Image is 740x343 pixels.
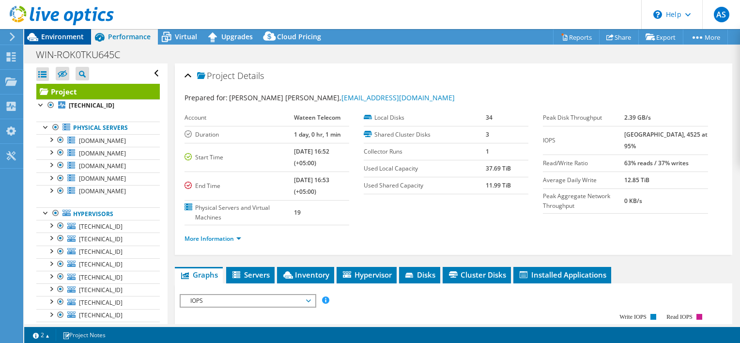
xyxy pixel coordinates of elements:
[36,185,160,198] a: [DOMAIN_NAME]
[185,234,241,243] a: More Information
[543,191,624,211] label: Peak Aggregate Network Throughput
[36,159,160,172] a: [DOMAIN_NAME]
[543,175,624,185] label: Average Daily Write
[26,329,56,341] a: 2
[79,324,123,332] span: [TECHNICAL_ID]
[553,30,600,45] a: Reports
[486,113,493,122] b: 34
[41,32,84,41] span: Environment
[486,181,511,189] b: 11.99 TiB
[185,93,228,102] label: Prepared for:
[36,207,160,220] a: Hypervisors
[364,130,486,140] label: Shared Cluster Disks
[197,71,235,81] span: Project
[36,283,160,296] a: [TECHNICAL_ID]
[79,248,123,256] span: [TECHNICAL_ID]
[175,32,197,41] span: Virtual
[653,10,662,19] svg: \n
[599,30,639,45] a: Share
[79,260,123,268] span: [TECHNICAL_ID]
[79,311,123,319] span: [TECHNICAL_ID]
[36,322,160,334] a: [TECHNICAL_ID]
[237,70,264,81] span: Details
[79,273,123,281] span: [TECHNICAL_ID]
[36,220,160,233] a: [TECHNICAL_ID]
[36,147,160,159] a: [DOMAIN_NAME]
[185,181,294,191] label: End Time
[624,159,689,167] b: 63% reads / 37% writes
[294,147,329,167] b: [DATE] 16:52 (+05:00)
[79,187,126,195] span: [DOMAIN_NAME]
[221,32,253,41] span: Upgrades
[714,7,729,22] span: AS
[619,313,647,320] text: Write IOPS
[624,176,649,184] b: 12.85 TiB
[624,130,708,150] b: [GEOGRAPHIC_DATA], 4525 at 95%
[404,270,435,280] span: Disks
[36,99,160,112] a: [TECHNICAL_ID]
[543,136,624,145] label: IOPS
[341,93,455,102] a: [EMAIL_ADDRESS][DOMAIN_NAME]
[229,93,455,102] span: [PERSON_NAME] [PERSON_NAME],
[486,147,489,156] b: 1
[36,122,160,134] a: Physical Servers
[79,149,126,157] span: [DOMAIN_NAME]
[486,130,489,139] b: 3
[277,32,321,41] span: Cloud Pricing
[683,30,728,45] a: More
[36,172,160,185] a: [DOMAIN_NAME]
[79,137,126,145] span: [DOMAIN_NAME]
[231,270,270,280] span: Servers
[543,113,624,123] label: Peak Disk Throughput
[31,49,135,60] h1: WIN-ROK0TKU645C
[79,235,123,243] span: [TECHNICAL_ID]
[36,134,160,147] a: [DOMAIN_NAME]
[624,197,642,205] b: 0 KB/s
[36,258,160,271] a: [TECHNICAL_ID]
[180,270,218,280] span: Graphs
[79,162,126,170] span: [DOMAIN_NAME]
[341,270,392,280] span: Hypervisor
[543,158,624,168] label: Read/Write Ratio
[79,174,126,183] span: [DOMAIN_NAME]
[79,286,123,294] span: [TECHNICAL_ID]
[185,113,294,123] label: Account
[364,181,486,190] label: Used Shared Capacity
[294,176,329,196] b: [DATE] 16:53 (+05:00)
[79,222,123,231] span: [TECHNICAL_ID]
[185,203,294,222] label: Physical Servers and Virtual Machines
[282,270,329,280] span: Inventory
[624,113,651,122] b: 2.39 GB/s
[108,32,151,41] span: Performance
[56,329,112,341] a: Project Notes
[36,271,160,283] a: [TECHNICAL_ID]
[638,30,683,45] a: Export
[36,84,160,99] a: Project
[364,113,486,123] label: Local Disks
[69,101,114,109] b: [TECHNICAL_ID]
[185,153,294,162] label: Start Time
[486,164,511,172] b: 37.69 TiB
[364,147,486,156] label: Collector Runs
[36,296,160,309] a: [TECHNICAL_ID]
[185,130,294,140] label: Duration
[294,130,341,139] b: 1 day, 0 hr, 1 min
[447,270,506,280] span: Cluster Disks
[79,298,123,307] span: [TECHNICAL_ID]
[294,208,301,217] b: 19
[36,233,160,245] a: [TECHNICAL_ID]
[36,309,160,322] a: [TECHNICAL_ID]
[294,113,340,122] b: Wateen Telecom
[185,295,310,307] span: IOPS
[666,313,693,320] text: Read IOPS
[36,246,160,258] a: [TECHNICAL_ID]
[518,270,606,280] span: Installed Applications
[364,164,486,173] label: Used Local Capacity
